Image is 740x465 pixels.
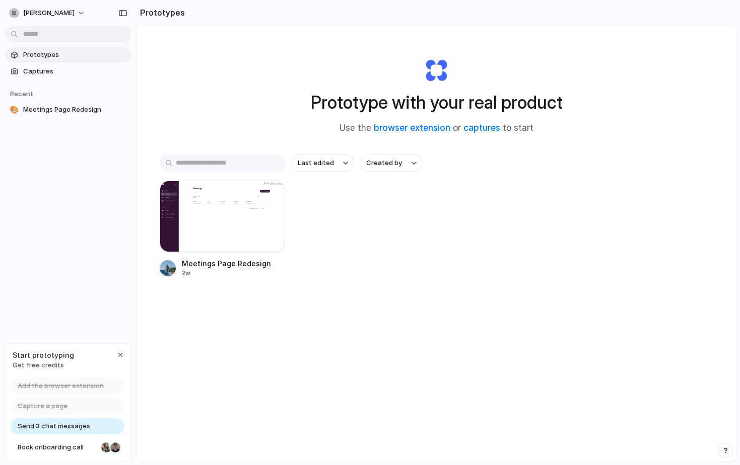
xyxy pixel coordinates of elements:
[340,122,533,135] span: Use the or to start
[18,421,90,431] span: Send 3 chat messages
[298,158,334,168] span: Last edited
[292,154,354,172] button: Last edited
[18,401,68,411] span: Capture a page
[374,123,450,133] a: browser extension
[18,381,104,391] span: Add the browser extension
[463,123,500,133] a: captures
[182,269,286,278] div: 2w
[136,7,185,19] h2: Prototypes
[13,360,74,370] span: Get free credits
[100,441,112,453] div: Nicole Kubica
[360,154,423,172] button: Created by
[13,350,74,360] span: Start prototyping
[109,441,121,453] div: Christian Iacullo
[160,181,286,278] a: Meetings Page RedesignMeetings Page Redesign2w
[23,105,127,115] span: Meetings Page Redesign
[18,442,97,452] span: Book onboarding call
[5,47,131,62] a: Prototypes
[5,5,90,21] button: [PERSON_NAME]
[10,90,33,98] span: Recent
[182,258,286,269] span: Meetings Page Redesign
[23,50,127,60] span: Prototypes
[5,64,131,79] a: Captures
[311,89,563,116] h1: Prototype with your real product
[11,439,124,455] a: Book onboarding call
[23,8,75,18] span: [PERSON_NAME]
[366,158,402,168] span: Created by
[23,66,127,76] span: Captures
[5,102,131,117] a: 🎨Meetings Page Redesign
[9,105,19,115] div: 🎨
